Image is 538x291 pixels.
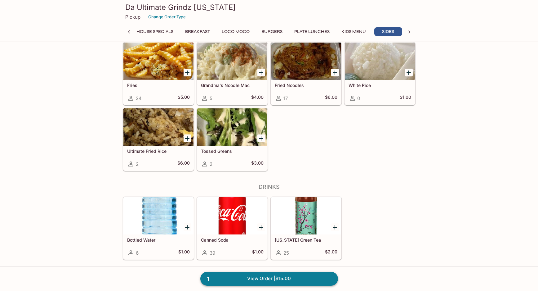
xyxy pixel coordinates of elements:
[123,108,193,146] div: Ultimate Fried Rice
[201,237,264,243] h5: Canned Soda
[145,12,189,22] button: Change Order Type
[252,249,264,257] h5: $1.00
[182,27,213,36] button: Breakfast
[200,272,338,285] a: 1View Order |$15.00
[127,148,190,154] h5: Ultimate Fried Rice
[123,43,193,80] div: Fries
[275,237,337,243] h5: [US_STATE] Green Tea
[136,250,139,256] span: 6
[257,223,265,231] button: Add Canned Soda
[125,14,140,20] p: Pickup
[201,148,264,154] h5: Tossed Greens
[197,108,267,146] div: Tossed Greens
[184,223,191,231] button: Add Bottled Water
[197,197,268,260] a: Canned Soda39$1.00
[133,27,177,36] button: House Specials
[271,43,341,80] div: Fried Noodles
[127,237,190,243] h5: Bottled Water
[203,275,213,283] span: 1
[184,134,191,142] button: Add Ultimate Fried Rice
[210,250,215,256] span: 39
[400,94,411,102] h5: $1.00
[218,27,253,36] button: Loco Moco
[271,197,341,260] a: [US_STATE] Green Tea25$2.00
[251,94,264,102] h5: $4.00
[197,197,267,234] div: Canned Soda
[331,223,339,231] button: Add Arizona Green Tea
[197,108,268,171] a: Tossed Greens2$3.00
[123,184,416,190] h4: Drinks
[349,83,411,88] h5: White Rice
[123,42,194,105] a: Fries24$5.00
[123,197,194,260] a: Bottled Water6$1.00
[123,197,193,234] div: Bottled Water
[345,42,415,105] a: White Rice0$1.00
[325,249,337,257] h5: $2.00
[257,134,265,142] button: Add Tossed Greens
[271,42,341,105] a: Fried Noodles17$6.00
[271,197,341,234] div: Arizona Green Tea
[345,43,415,80] div: White Rice
[325,94,337,102] h5: $6.00
[178,94,190,102] h5: $5.00
[405,69,413,76] button: Add White Rice
[210,95,212,101] span: 5
[184,69,191,76] button: Add Fries
[177,160,190,168] h5: $6.00
[275,83,337,88] h5: Fried Noodles
[283,250,289,256] span: 25
[283,95,288,101] span: 17
[178,249,190,257] h5: $1.00
[136,95,142,101] span: 24
[123,108,194,171] a: Ultimate Fried Rice2$6.00
[331,69,339,76] button: Add Fried Noodles
[125,2,413,12] h3: Da Ultimate Grindz [US_STATE]
[210,161,212,167] span: 2
[258,27,286,36] button: Burgers
[127,83,190,88] h5: Fries
[357,95,360,101] span: 0
[338,27,369,36] button: Kids Menu
[197,42,268,105] a: Grandma's Noodle Mac5$4.00
[291,27,333,36] button: Plate Lunches
[257,69,265,76] button: Add Grandma's Noodle Mac
[136,161,139,167] span: 2
[374,27,402,36] button: Sides
[251,160,264,168] h5: $3.00
[201,83,264,88] h5: Grandma's Noodle Mac
[197,43,267,80] div: Grandma's Noodle Mac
